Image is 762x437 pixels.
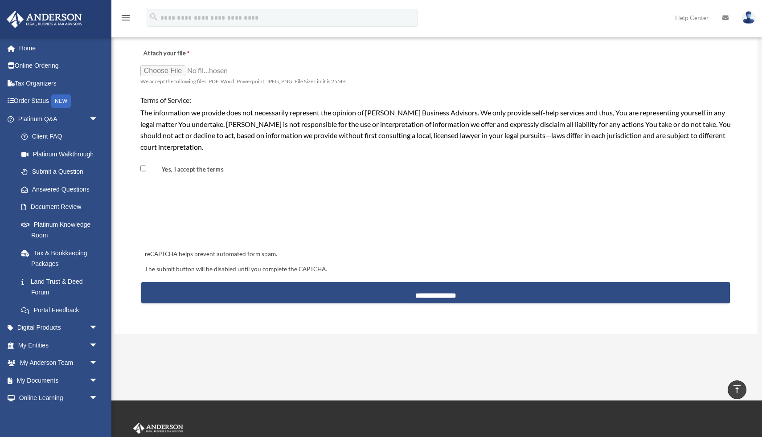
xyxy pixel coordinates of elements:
[6,354,111,372] a: My Anderson Teamarrow_drop_down
[12,301,111,319] a: Portal Feedback
[140,95,731,105] h4: Terms of Service:
[6,39,111,57] a: Home
[148,166,227,174] label: Yes, I accept the terms
[6,57,111,75] a: Online Ordering
[12,273,111,301] a: Land Trust & Deed Forum
[140,107,731,152] div: The information we provide does not necessarily represent the opinion of [PERSON_NAME] Business A...
[6,74,111,92] a: Tax Organizers
[120,12,131,23] i: menu
[12,128,111,146] a: Client FAQ
[12,163,111,181] a: Submit a Question
[12,244,111,273] a: Tax & Bookkeeping Packages
[728,380,746,399] a: vertical_align_top
[12,180,111,198] a: Answered Questions
[12,145,111,163] a: Platinum Walkthrough
[12,216,111,244] a: Platinum Knowledge Room
[89,407,107,425] span: arrow_drop_down
[742,11,755,24] img: User Pic
[149,12,159,22] i: search
[6,92,111,110] a: Order StatusNEW
[6,372,111,389] a: My Documentsarrow_drop_down
[4,11,85,28] img: Anderson Advisors Platinum Portal
[140,78,347,85] span: We accept the following files: PDF, Word, Powerpoint, JPEG, PNG. File Size Limit is 25MB.
[141,249,730,260] div: reCAPTCHA helps prevent automated form spam.
[89,319,107,337] span: arrow_drop_down
[140,47,229,60] label: Attach your file
[89,354,107,372] span: arrow_drop_down
[89,389,107,408] span: arrow_drop_down
[141,264,730,275] div: The submit button will be disabled until you complete the CAPTCHA.
[6,407,111,425] a: Billingarrow_drop_down
[51,94,71,108] div: NEW
[6,336,111,354] a: My Entitiesarrow_drop_down
[6,389,111,407] a: Online Learningarrow_drop_down
[6,110,111,128] a: Platinum Q&Aarrow_drop_down
[12,198,107,216] a: Document Review
[89,336,107,355] span: arrow_drop_down
[142,196,278,231] iframe: reCAPTCHA
[89,372,107,390] span: arrow_drop_down
[89,110,107,128] span: arrow_drop_down
[732,384,742,395] i: vertical_align_top
[120,16,131,23] a: menu
[6,319,111,337] a: Digital Productsarrow_drop_down
[131,423,185,434] img: Anderson Advisors Platinum Portal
